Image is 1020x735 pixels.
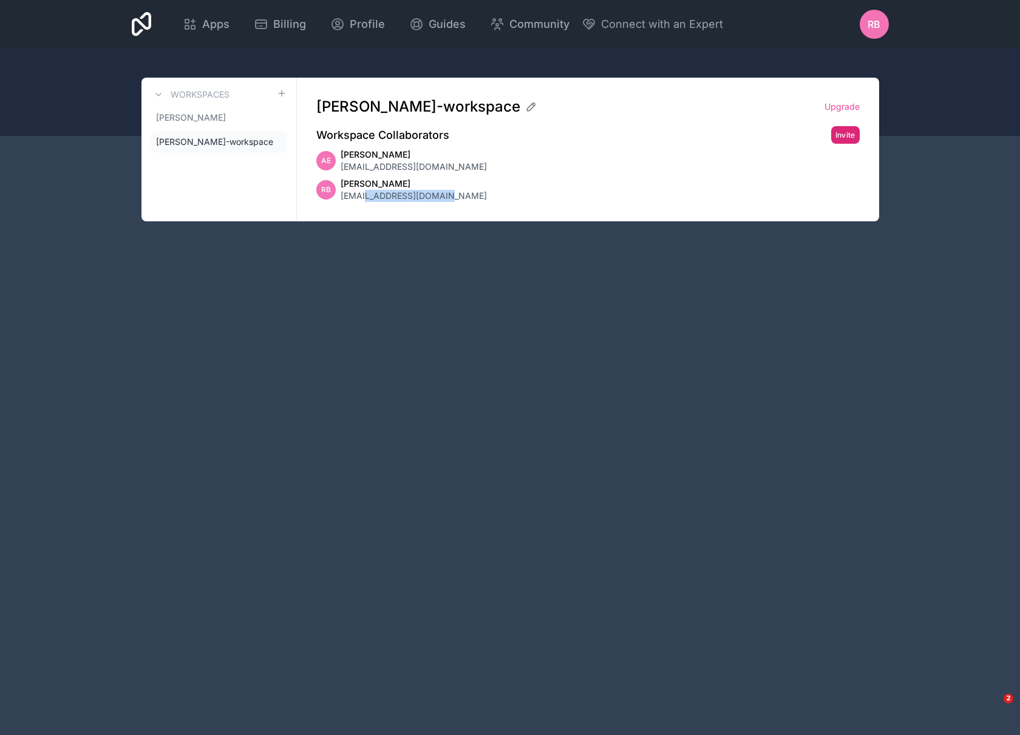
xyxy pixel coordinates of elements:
a: Guides [399,11,475,38]
h3: Workspaces [171,89,229,101]
span: RB [321,185,331,195]
button: Connect with an Expert [582,16,723,33]
span: RB [868,17,880,32]
span: [PERSON_NAME] [341,178,487,190]
span: 2 [1004,694,1013,703]
span: Profile [350,16,385,33]
a: Apps [173,11,239,38]
a: [PERSON_NAME] [151,107,287,129]
span: [PERSON_NAME] [341,149,487,161]
span: [PERSON_NAME] [156,112,226,124]
span: Community [509,16,569,33]
span: [PERSON_NAME]-workspace [156,136,273,148]
a: Upgrade [824,101,860,113]
span: Guides [429,16,466,33]
a: Profile [321,11,395,38]
span: AE [321,156,331,166]
span: [PERSON_NAME]-workspace [316,97,520,116]
a: Community [480,11,579,38]
a: Workspaces [151,87,229,102]
a: Billing [244,11,316,38]
button: Invite [831,126,860,144]
h2: Workspace Collaborators [316,127,449,144]
span: Billing [273,16,306,33]
span: Connect with an Expert [601,16,723,33]
span: Apps [202,16,229,33]
span: [EMAIL_ADDRESS][DOMAIN_NAME] [341,161,487,173]
a: [PERSON_NAME]-workspace [151,131,287,153]
iframe: Intercom live chat [979,694,1008,723]
span: [EMAIL_ADDRESS][DOMAIN_NAME] [341,190,487,202]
